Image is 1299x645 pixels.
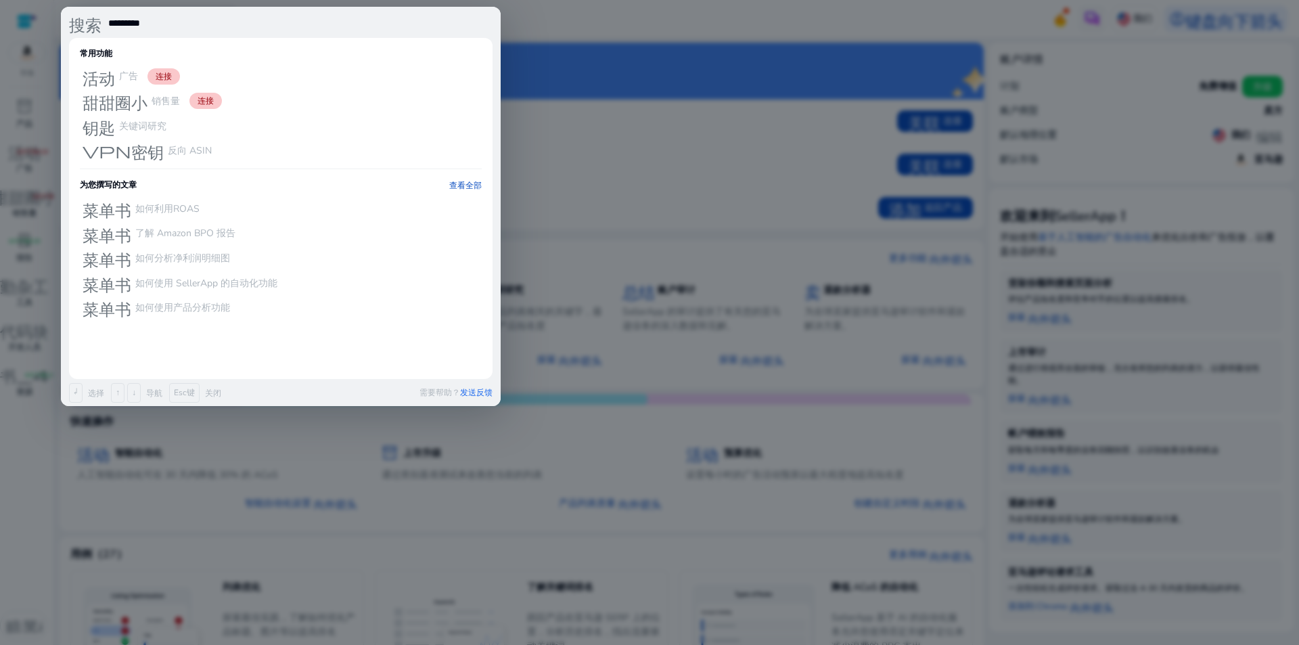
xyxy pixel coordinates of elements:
font: 为您撰写的文章 [80,179,137,190]
font: 活动 [83,67,115,86]
font: 如何分析净利润明细图 [135,252,230,265]
font: 菜单书 [83,273,131,292]
font: 导航 [146,388,162,399]
font: ↵ [74,387,78,398]
font: 菜单书 [83,298,131,317]
font: ↑ [116,387,120,398]
font: 广告 [119,70,138,83]
font: 甜甜圈小 [83,91,147,110]
font: 需要帮助？ [419,387,460,398]
font: 连接 [198,95,214,106]
a: 查看全部 [449,180,482,191]
font: 反向 ASIN [168,144,212,157]
font: 连接 [156,71,172,82]
font: 如何使用 SellerApp 的自动化功能 [135,277,277,290]
font: VPN密钥 [83,141,164,160]
font: 销售量 [152,95,180,108]
font: 如何使用产品分析功能 [135,301,230,314]
font: 了解 Amazon BPO 报告 [135,227,235,240]
font: Esc键 [174,387,195,398]
font: 如何利用ROAS [135,202,200,215]
font: 关闭 [205,388,221,399]
font: 菜单书 [83,224,131,243]
font: 菜单书 [83,248,131,267]
font: 常用功能 [80,48,112,59]
font: ↓ [132,387,136,398]
font: 关键词研究 [119,120,166,133]
font: 钥匙 [83,116,115,135]
font: 发送反馈 [460,387,493,398]
font: 菜单书 [83,199,131,218]
font: 搜索 [69,14,101,32]
font: 选择 [88,388,104,399]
